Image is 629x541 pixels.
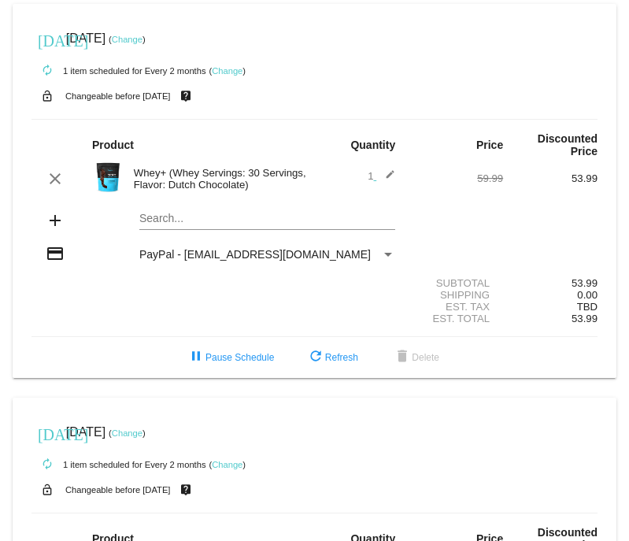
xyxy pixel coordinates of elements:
[350,139,395,151] strong: Quantity
[572,313,598,324] span: 53.99
[92,161,124,193] img: Image-1-Carousel-Whey-2lb-Dutch-Chocolate-no-badge-Transp.png
[503,277,598,289] div: 53.99
[174,343,287,372] button: Pause Schedule
[139,213,395,225] input: Search...
[368,170,395,182] span: 1
[393,352,439,363] span: Delete
[503,172,598,184] div: 53.99
[409,172,503,184] div: 59.99
[31,460,206,469] small: 1 item scheduled for Every 2 months
[31,66,206,76] small: 1 item scheduled for Every 2 months
[476,139,503,151] strong: Price
[212,460,242,469] a: Change
[176,86,195,106] mat-icon: live_help
[409,289,503,301] div: Shipping
[38,480,57,500] mat-icon: lock_open
[38,424,57,443] mat-icon: [DATE]
[376,169,395,188] mat-icon: edit
[380,343,452,372] button: Delete
[176,480,195,500] mat-icon: live_help
[112,35,142,44] a: Change
[109,35,146,44] small: ( )
[112,428,142,438] a: Change
[306,348,325,367] mat-icon: refresh
[139,248,395,261] mat-select: Payment Method
[393,348,412,367] mat-icon: delete
[306,352,358,363] span: Refresh
[209,66,246,76] small: ( )
[65,91,171,101] small: Changeable before [DATE]
[46,169,65,188] mat-icon: clear
[46,211,65,230] mat-icon: add
[92,139,134,151] strong: Product
[38,455,57,474] mat-icon: autorenew
[126,167,315,191] div: Whey+ (Whey Servings: 30 Servings, Flavor: Dutch Chocolate)
[38,30,57,49] mat-icon: [DATE]
[209,460,246,469] small: ( )
[409,301,503,313] div: Est. Tax
[538,132,598,157] strong: Discounted Price
[109,428,146,438] small: ( )
[577,289,598,301] span: 0.00
[409,277,503,289] div: Subtotal
[577,301,598,313] span: TBD
[187,352,274,363] span: Pause Schedule
[409,313,503,324] div: Est. Total
[187,348,205,367] mat-icon: pause
[212,66,242,76] a: Change
[38,61,57,80] mat-icon: autorenew
[294,343,371,372] button: Refresh
[46,244,65,263] mat-icon: credit_card
[38,86,57,106] mat-icon: lock_open
[65,485,171,495] small: Changeable before [DATE]
[139,248,371,261] span: PayPal - [EMAIL_ADDRESS][DOMAIN_NAME]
